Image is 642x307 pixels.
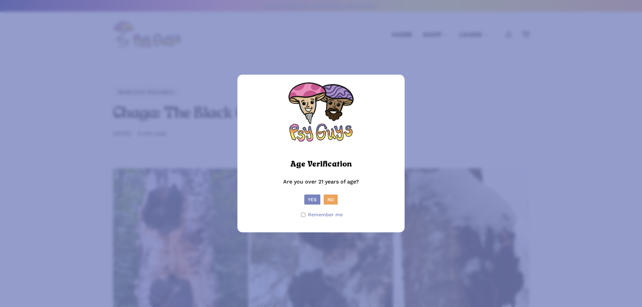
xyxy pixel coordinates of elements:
img: Psy Guys Logo [288,81,354,148]
h2: Age Verification [291,157,352,172]
span: Remember me [308,210,343,220]
input: Remember me [301,213,305,217]
p: Are you over 21 years of age? [244,177,398,195]
button: Yes [304,195,320,205]
button: No [324,195,338,205]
